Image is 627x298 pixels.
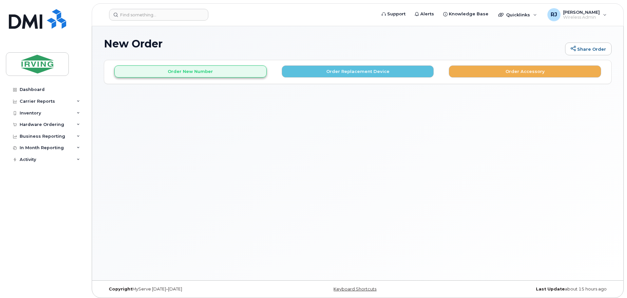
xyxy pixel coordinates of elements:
[565,43,612,56] a: Share Order
[442,287,612,292] div: about 15 hours ago
[114,65,267,78] button: Order New Number
[104,287,273,292] div: MyServe [DATE]–[DATE]
[282,65,434,78] button: Order Replacement Device
[536,287,565,291] strong: Last Update
[333,287,376,291] a: Keyboard Shortcuts
[104,38,562,49] h1: New Order
[449,65,601,78] button: Order Accessory
[109,287,132,291] strong: Copyright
